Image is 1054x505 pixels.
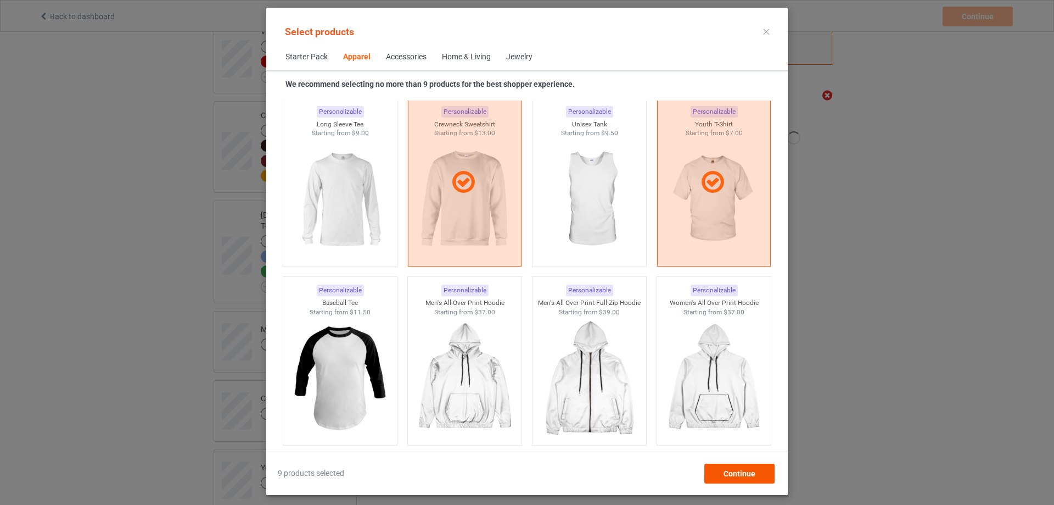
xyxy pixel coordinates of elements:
div: Long Sleeve Tee [283,120,397,129]
div: Women's All Over Print Hoodie [657,298,771,308]
div: Apparel [343,52,371,63]
div: Personalizable [317,106,364,118]
img: regular.jpg [540,317,638,440]
div: Starting from [283,129,397,138]
div: Starting from [283,308,397,317]
span: Continue [724,469,755,478]
span: 9 products selected [278,468,344,479]
img: regular.jpg [665,317,763,440]
div: Personalizable [691,285,738,296]
div: Starting from [657,308,771,317]
div: Personalizable [317,285,364,296]
span: $9.00 [352,129,369,137]
span: $39.00 [599,308,620,316]
strong: We recommend selecting no more than 9 products for the best shopper experience. [285,80,575,88]
div: Personalizable [566,285,613,296]
span: $37.00 [724,308,744,316]
span: Starter Pack [278,44,335,70]
span: $11.50 [350,308,371,316]
img: regular.jpg [291,317,389,440]
div: Continue [704,464,775,484]
div: Men's All Over Print Full Zip Hoodie [532,298,647,308]
div: Home & Living [442,52,491,63]
img: regular.jpg [416,317,514,440]
span: $9.50 [601,129,618,137]
span: $37.00 [474,308,495,316]
img: regular.jpg [291,138,389,261]
div: Personalizable [566,106,613,118]
div: Baseball Tee [283,298,397,308]
div: Jewelry [506,52,532,63]
img: regular.jpg [540,138,638,261]
span: Select products [285,26,354,37]
div: Unisex Tank [532,120,647,129]
div: Starting from [408,308,522,317]
div: Starting from [532,129,647,138]
div: Men's All Over Print Hoodie [408,298,522,308]
div: Personalizable [441,285,489,296]
div: Accessories [386,52,427,63]
div: Starting from [532,308,647,317]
